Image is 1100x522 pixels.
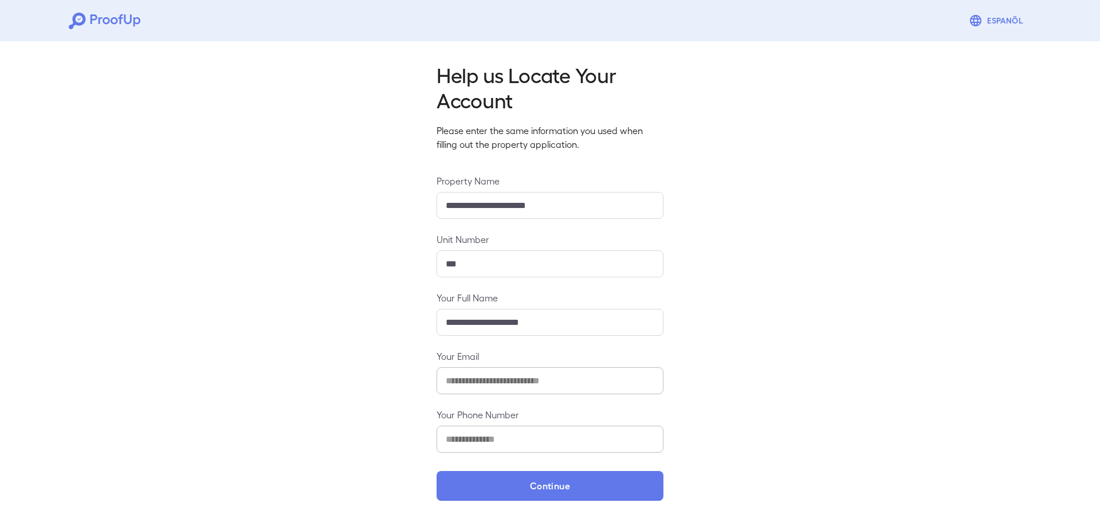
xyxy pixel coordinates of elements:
label: Your Full Name [437,291,663,304]
label: Unit Number [437,233,663,246]
button: Espanõl [964,9,1031,32]
label: Property Name [437,174,663,187]
p: Please enter the same information you used when filling out the property application. [437,124,663,151]
label: Your Email [437,350,663,363]
button: Continue [437,471,663,501]
label: Your Phone Number [437,408,663,421]
h2: Help us Locate Your Account [437,62,663,112]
